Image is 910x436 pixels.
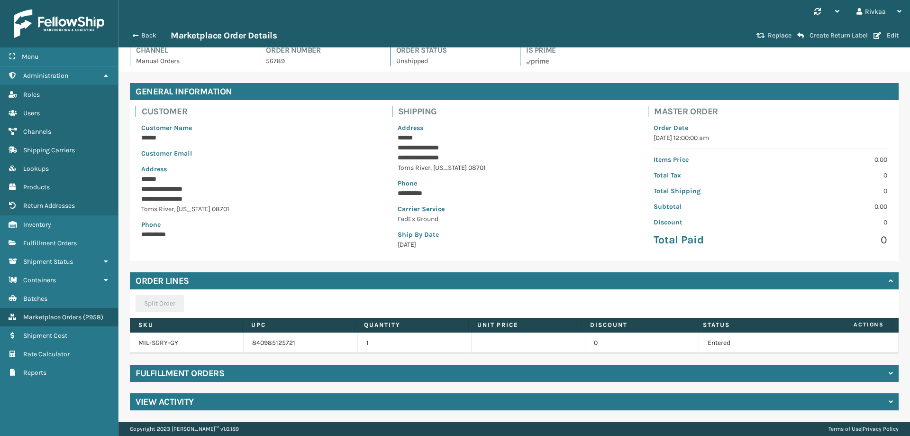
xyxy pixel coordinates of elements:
[756,32,765,39] i: Replace
[797,32,804,39] i: Create Return Label
[244,333,357,353] td: 840985125721
[477,321,573,329] label: Unit Price
[142,106,381,117] h4: Customer
[266,56,378,66] p: 56789
[130,422,239,436] p: Copyright 2023 [PERSON_NAME]™ v 1.0.189
[136,275,189,287] h4: Order Lines
[171,30,277,41] h3: Marketplace Order Details
[396,56,509,66] p: Unshipped
[794,31,871,40] button: Create Return Label
[136,295,184,312] button: Split Order
[654,202,764,212] p: Subtotal
[23,332,67,340] span: Shipment Cost
[136,396,194,408] h4: View Activity
[23,369,46,377] span: Reports
[14,9,104,38] img: logo
[398,230,631,240] p: Ship By Date
[141,123,375,133] p: Customer Name
[141,148,375,158] p: Customer Email
[141,165,167,173] span: Address
[654,170,764,180] p: Total Tax
[776,155,887,165] p: 0.00
[127,31,171,40] button: Back
[874,32,881,39] i: Edit
[654,133,887,143] p: [DATE] 12:00:00 am
[23,146,75,154] span: Shipping Carriers
[703,321,798,329] label: Status
[141,204,375,214] p: Toms River , [US_STATE] 08701
[810,317,890,333] span: Actions
[590,321,685,329] label: Discount
[828,426,861,432] a: Terms of Use
[23,221,51,229] span: Inventory
[396,45,509,56] h4: Order Status
[654,233,764,247] p: Total Paid
[22,53,38,61] span: Menu
[23,91,40,99] span: Roles
[776,186,887,196] p: 0
[776,217,887,227] p: 0
[776,170,887,180] p: 0
[364,321,459,329] label: Quantity
[776,233,887,247] p: 0
[863,426,899,432] a: Privacy Policy
[130,83,899,100] h4: General Information
[654,123,887,133] p: Order Date
[398,163,631,173] p: Toms River , [US_STATE] 08701
[23,165,49,173] span: Lookups
[23,183,50,191] span: Products
[23,239,77,247] span: Fulfillment Orders
[251,321,346,329] label: UPC
[83,313,103,321] span: ( 2958 )
[23,109,40,117] span: Users
[138,339,178,347] a: MIL-SGRY-GY
[754,31,794,40] button: Replace
[585,333,699,353] td: 0
[654,106,893,117] h4: Master Order
[23,350,70,358] span: Rate Calculator
[136,56,248,66] p: Manual Orders
[654,155,764,165] p: Items Price
[358,333,472,353] td: 1
[699,333,813,353] td: Entered
[398,240,631,250] p: [DATE]
[23,276,56,284] span: Containers
[23,258,73,266] span: Shipment Status
[776,202,887,212] p: 0.00
[871,31,901,40] button: Edit
[23,313,82,321] span: Marketplace Orders
[654,217,764,227] p: Discount
[23,72,68,80] span: Administration
[654,186,764,196] p: Total Shipping
[526,45,638,56] h4: Is Prime
[23,202,75,210] span: Return Addresses
[398,124,423,132] span: Address
[136,368,224,379] h4: Fulfillment Orders
[23,128,51,136] span: Channels
[398,106,637,117] h4: Shipping
[828,422,899,436] div: |
[398,214,631,224] p: FedEx Ground
[141,220,375,230] p: Phone
[398,178,631,188] p: Phone
[398,204,631,214] p: Carrier Service
[23,295,47,303] span: Batches
[136,45,248,56] h4: Channel
[138,321,234,329] label: SKU
[266,45,378,56] h4: Order Number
